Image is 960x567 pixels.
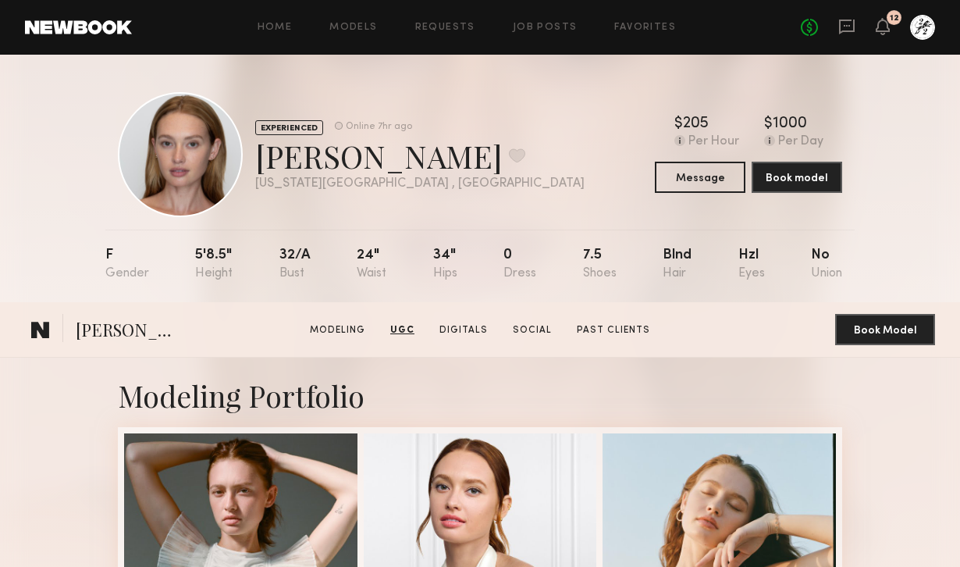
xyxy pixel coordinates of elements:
[778,135,823,149] div: Per Day
[255,135,585,177] div: [PERSON_NAME]
[688,135,739,149] div: Per Hour
[329,23,377,33] a: Models
[513,23,578,33] a: Job Posts
[279,248,311,280] div: 32/a
[255,177,585,191] div: [US_STATE][GEOGRAPHIC_DATA] , [GEOGRAPHIC_DATA]
[346,122,412,132] div: Online 7hr ago
[583,248,617,280] div: 7.5
[674,116,683,132] div: $
[118,376,842,415] div: Modeling Portfolio
[105,248,149,280] div: F
[384,323,421,337] a: UGC
[655,162,745,193] button: Message
[507,323,558,337] a: Social
[683,116,709,132] div: 205
[433,248,457,280] div: 34"
[890,14,899,23] div: 12
[258,23,293,33] a: Home
[835,323,935,336] a: Book Model
[415,23,475,33] a: Requests
[614,23,676,33] a: Favorites
[255,120,323,135] div: EXPERIENCED
[357,248,386,280] div: 24"
[76,318,184,345] span: [PERSON_NAME]
[773,116,807,132] div: 1000
[764,116,773,132] div: $
[663,248,692,280] div: Blnd
[811,248,842,280] div: No
[433,323,494,337] a: Digitals
[304,323,372,337] a: Modeling
[195,248,233,280] div: 5'8.5"
[571,323,656,337] a: Past Clients
[835,314,935,345] button: Book Model
[738,248,765,280] div: Hzl
[752,162,842,193] button: Book model
[503,248,536,280] div: 0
